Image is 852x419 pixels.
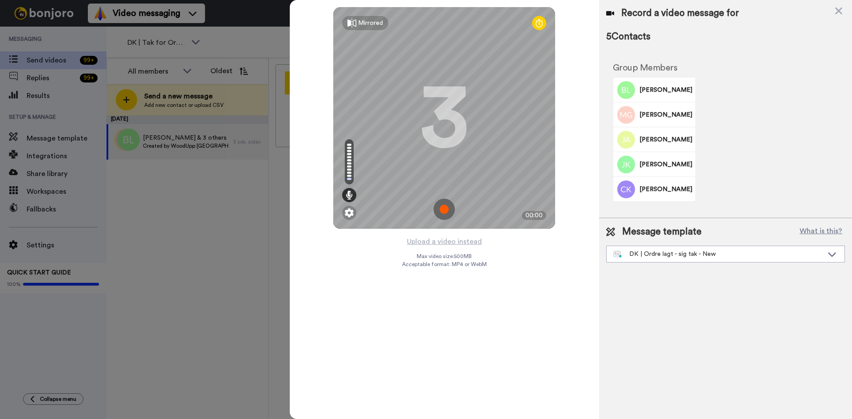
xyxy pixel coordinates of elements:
img: Image of Benjamin Larsen [617,81,635,99]
span: Message template [622,225,702,239]
span: Acceptable format: MP4 or WebM [402,261,487,268]
img: nextgen-template.svg [614,251,622,258]
span: [PERSON_NAME] [639,86,692,94]
img: Image of Christina Kjær Arnskov [617,180,635,198]
span: [PERSON_NAME] [639,160,692,169]
button: What is this? [797,225,845,239]
img: Image of Jytte Andersen [617,131,635,149]
img: ic_gear.svg [345,208,354,217]
div: 00:00 [522,211,546,220]
span: Max video size: 500 MB [417,253,472,260]
button: Upload a video instead [404,236,485,247]
h2: Group Members [613,63,696,73]
span: [PERSON_NAME] [639,135,692,144]
img: Image of Michael Guldhammer [617,106,635,124]
span: [PERSON_NAME] [639,185,692,194]
img: Image of Jesper froberg Kure [617,156,635,173]
div: 3 [420,85,469,151]
div: DK | Ordre lagt - sig tak - New [614,250,823,258]
img: ic_record_start.svg [434,199,455,220]
span: [PERSON_NAME] [639,110,692,119]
